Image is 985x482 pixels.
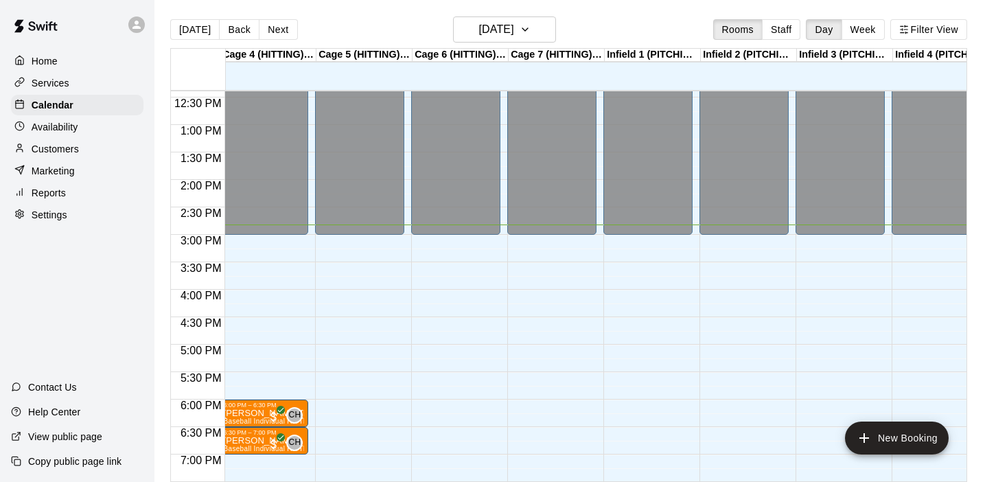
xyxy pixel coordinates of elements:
[267,410,281,424] span: All customers have paid
[32,76,69,90] p: Services
[32,208,67,222] p: Settings
[11,205,143,225] a: Settings
[28,405,80,419] p: Help Center
[413,49,509,62] div: Cage 6 (HITTING) - TBK
[288,409,301,422] span: CH
[28,380,77,394] p: Contact Us
[177,207,225,219] span: 2:30 PM
[32,98,73,112] p: Calendar
[177,400,225,411] span: 6:00 PM
[177,290,225,301] span: 4:00 PM
[177,345,225,356] span: 5:00 PM
[28,430,102,444] p: View public page
[11,95,143,115] a: Calendar
[177,262,225,274] span: 3:30 PM
[177,455,225,466] span: 7:00 PM
[286,435,303,451] div: Cory Harris
[170,19,220,40] button: [DATE]
[845,422,949,455] button: add
[32,186,66,200] p: Reports
[177,152,225,164] span: 1:30 PM
[316,49,413,62] div: Cage 5 (HITTING) - TBK
[11,51,143,71] a: Home
[701,49,797,62] div: Infield 2 (PITCHING) - TBK
[177,427,225,439] span: 6:30 PM
[11,73,143,93] a: Services
[219,427,308,455] div: 6:30 PM – 7:00 PM: Austin Duke
[220,49,316,62] div: Cage 4 (HITTING) - TBK
[509,49,605,62] div: Cage 7 (HITTING) - TBK
[32,54,58,68] p: Home
[177,317,225,329] span: 4:30 PM
[32,142,79,156] p: Customers
[32,164,75,178] p: Marketing
[177,235,225,246] span: 3:00 PM
[177,180,225,192] span: 2:00 PM
[292,407,303,424] span: Cory Harris
[762,19,801,40] button: Staff
[28,455,121,468] p: Copy public page link
[288,436,301,450] span: CH
[11,139,143,159] a: Customers
[478,20,513,39] h6: [DATE]
[453,16,556,43] button: [DATE]
[171,97,224,109] span: 12:30 PM
[32,120,78,134] p: Availability
[223,402,304,409] div: 6:00 PM – 6:30 PM
[259,19,297,40] button: Next
[713,19,763,40] button: Rooms
[890,19,967,40] button: Filter View
[842,19,885,40] button: Week
[286,407,303,424] div: Cory Harris
[292,435,303,451] span: Cory Harris
[11,117,143,137] a: Availability
[11,183,143,203] a: Reports
[806,19,842,40] button: Day
[219,19,259,40] button: Back
[219,400,308,427] div: 6:00 PM – 6:30 PM: Connor Froelich
[177,125,225,137] span: 1:00 PM
[797,49,893,62] div: Infield 3 (PITCHING) - TBK
[267,437,281,451] span: All customers have paid
[11,161,143,181] a: Marketing
[605,49,701,62] div: Infield 1 (PITCHING) - TBK
[223,429,304,436] div: 6:30 PM – 7:00 PM
[177,372,225,384] span: 5:30 PM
